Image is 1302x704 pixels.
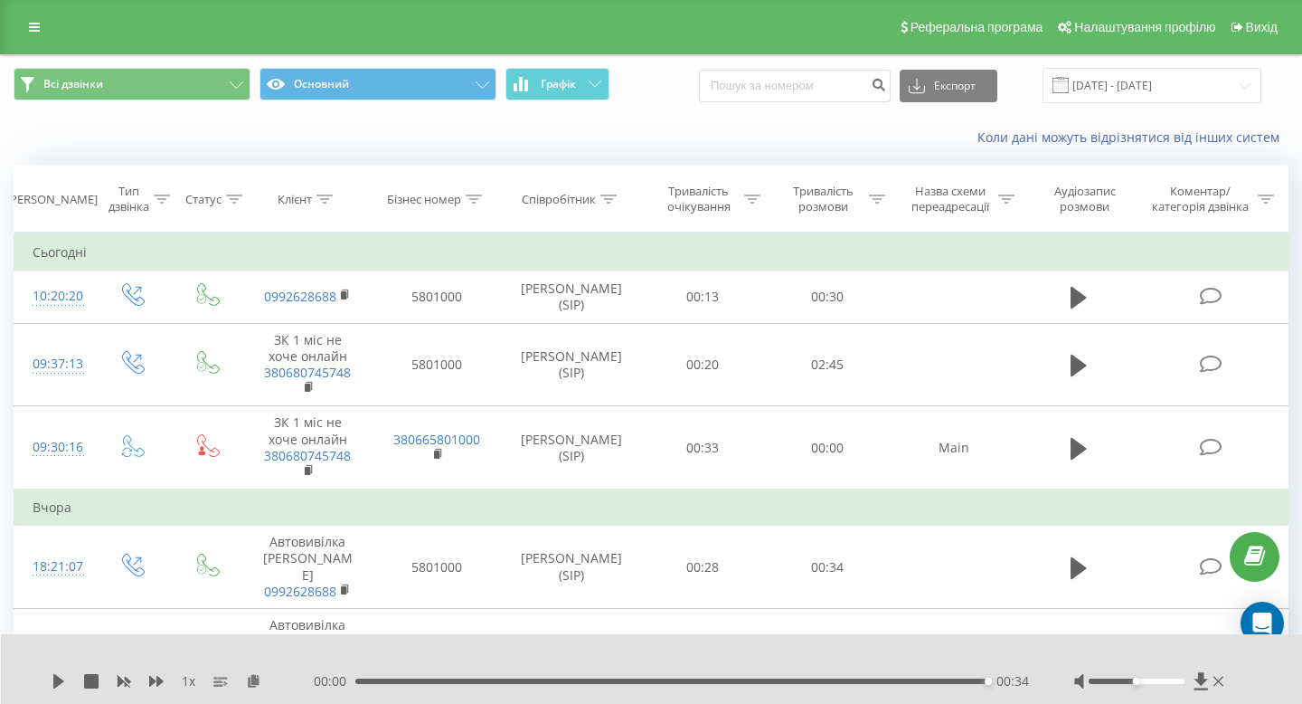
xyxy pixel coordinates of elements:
[185,192,222,207] div: Статус
[1241,602,1284,645] div: Open Intercom Messenger
[977,128,1288,146] a: Коли дані можуть відрізнятися вiд інших систем
[373,609,502,692] td: 5801000
[14,234,1288,271] td: Сьогодні
[502,323,641,406] td: [PERSON_NAME] (SIP)
[393,431,480,448] a: 380665801000
[182,672,195,690] span: 1 x
[765,406,890,490] td: 00:00
[505,68,609,100] button: Графік
[243,323,373,406] td: ЗК 1 міс не хоче онлайн
[373,271,502,323] td: 5801000
[264,288,336,305] a: 0992628688
[541,78,576,90] span: Графік
[1035,184,1134,214] div: Аудіозапис розмови
[14,490,1288,526] td: Вчора
[641,609,766,692] td: 00:21
[33,347,76,382] div: 09:37:13
[33,279,76,314] div: 10:20:20
[1147,184,1253,214] div: Коментар/категорія дзвінка
[985,678,992,685] div: Accessibility label
[314,672,355,690] span: 00:00
[781,184,864,214] div: Тривалість розмови
[108,184,149,214] div: Тип дзвінка
[1074,20,1215,34] span: Налаштування профілю
[373,526,502,609] td: 5801000
[502,271,641,323] td: [PERSON_NAME] (SIP)
[765,323,890,406] td: 02:45
[502,609,641,692] td: [PERSON_NAME] (SIP)
[890,406,1019,490] td: Main
[259,68,496,100] button: Основний
[14,68,250,100] button: Всі дзвінки
[996,672,1029,690] span: 00:34
[6,192,98,207] div: [PERSON_NAME]
[243,406,373,490] td: ЗК 1 міс не хоче онлайн
[502,406,641,490] td: [PERSON_NAME] (SIP)
[641,406,766,490] td: 00:33
[765,526,890,609] td: 00:34
[906,184,994,214] div: Назва схеми переадресації
[243,609,373,692] td: Автовивілка [PERSON_NAME]
[278,192,312,207] div: Клієнт
[641,323,766,406] td: 00:20
[33,549,76,585] div: 18:21:07
[1133,678,1140,685] div: Accessibility label
[502,526,641,609] td: [PERSON_NAME] (SIP)
[43,77,103,91] span: Всі дзвінки
[765,271,890,323] td: 00:30
[264,583,336,600] a: 0992628688
[641,526,766,609] td: 00:28
[641,271,766,323] td: 00:13
[387,192,461,207] div: Бізнес номер
[33,430,76,465] div: 09:30:16
[900,70,997,102] button: Експорт
[33,633,76,668] div: 17:39:02
[264,447,351,464] a: 380680745748
[910,20,1043,34] span: Реферальна програма
[765,609,890,692] td: 02:41
[699,70,891,102] input: Пошук за номером
[657,184,741,214] div: Тривалість очікування
[373,323,502,406] td: 5801000
[1246,20,1278,34] span: Вихід
[243,526,373,609] td: Автовивілка [PERSON_NAME]
[522,192,596,207] div: Співробітник
[264,364,351,381] a: 380680745748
